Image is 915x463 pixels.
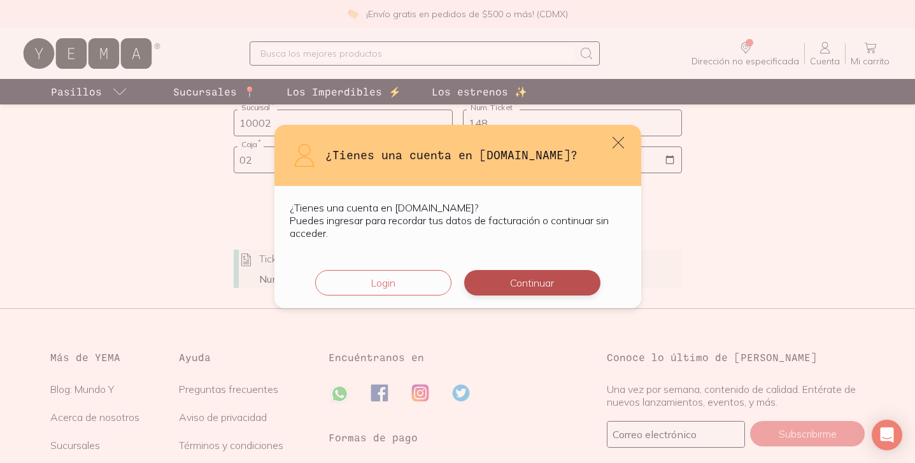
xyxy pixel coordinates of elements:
[325,146,626,163] h3: ¿Tienes una cuenta en [DOMAIN_NAME]?
[872,420,902,450] div: Open Intercom Messenger
[464,270,600,296] button: Continuar
[315,270,451,296] button: Login
[274,125,641,308] div: default
[290,201,626,239] p: ¿Tienes una cuenta en [DOMAIN_NAME]? Puedes ingresar para recordar tus datos de facturación o con...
